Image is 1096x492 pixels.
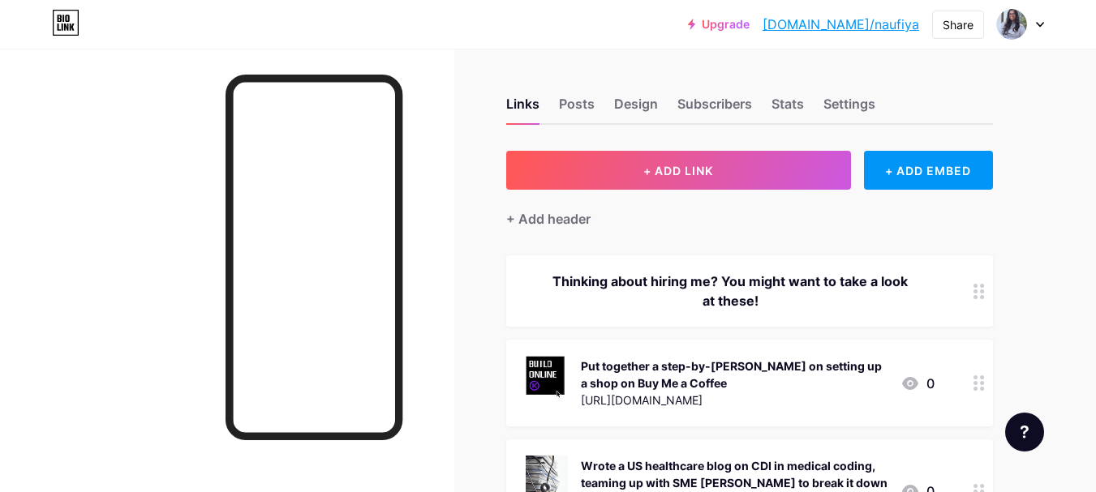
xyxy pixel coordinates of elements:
[581,391,888,409] div: [URL][DOMAIN_NAME]
[763,15,919,34] a: [DOMAIN_NAME]/naufiya
[677,94,752,123] div: Subscribers
[526,356,568,398] img: Put together a step-by-step guide on setting up a shop on Buy Me a Coffee
[823,94,875,123] div: Settings
[900,374,935,393] div: 0
[506,209,591,229] div: + Add header
[526,272,935,310] div: Thinking about hiring me? You might want to take a look at these!
[943,16,974,33] div: Share
[996,9,1027,40] img: Naufiya Mohamed
[506,94,539,123] div: Links
[581,357,888,391] div: Put together a step-by-[PERSON_NAME] on setting up a shop on Buy Me a Coffee
[643,164,713,178] span: + ADD LINK
[559,94,595,123] div: Posts
[688,18,750,31] a: Upgrade
[614,94,658,123] div: Design
[506,151,851,190] button: + ADD LINK
[864,151,993,190] div: + ADD EMBED
[771,94,804,123] div: Stats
